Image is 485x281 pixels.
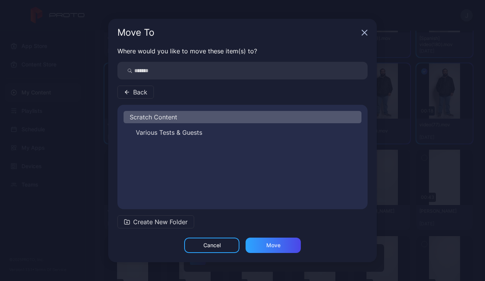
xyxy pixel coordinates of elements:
[124,126,361,139] button: Various Tests & Guests
[133,217,188,226] span: Create New Folder
[117,28,358,37] div: Move To
[184,238,239,253] button: Cancel
[117,46,368,56] p: Where would you like to move these item(s) to?
[117,86,154,99] button: Back
[246,238,301,253] button: Move
[130,112,177,122] span: Scratch Content
[117,215,194,228] button: Create New Folder
[133,88,147,97] span: Back
[136,128,202,137] span: Various Tests & Guests
[203,242,221,248] div: Cancel
[266,242,280,248] div: Move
